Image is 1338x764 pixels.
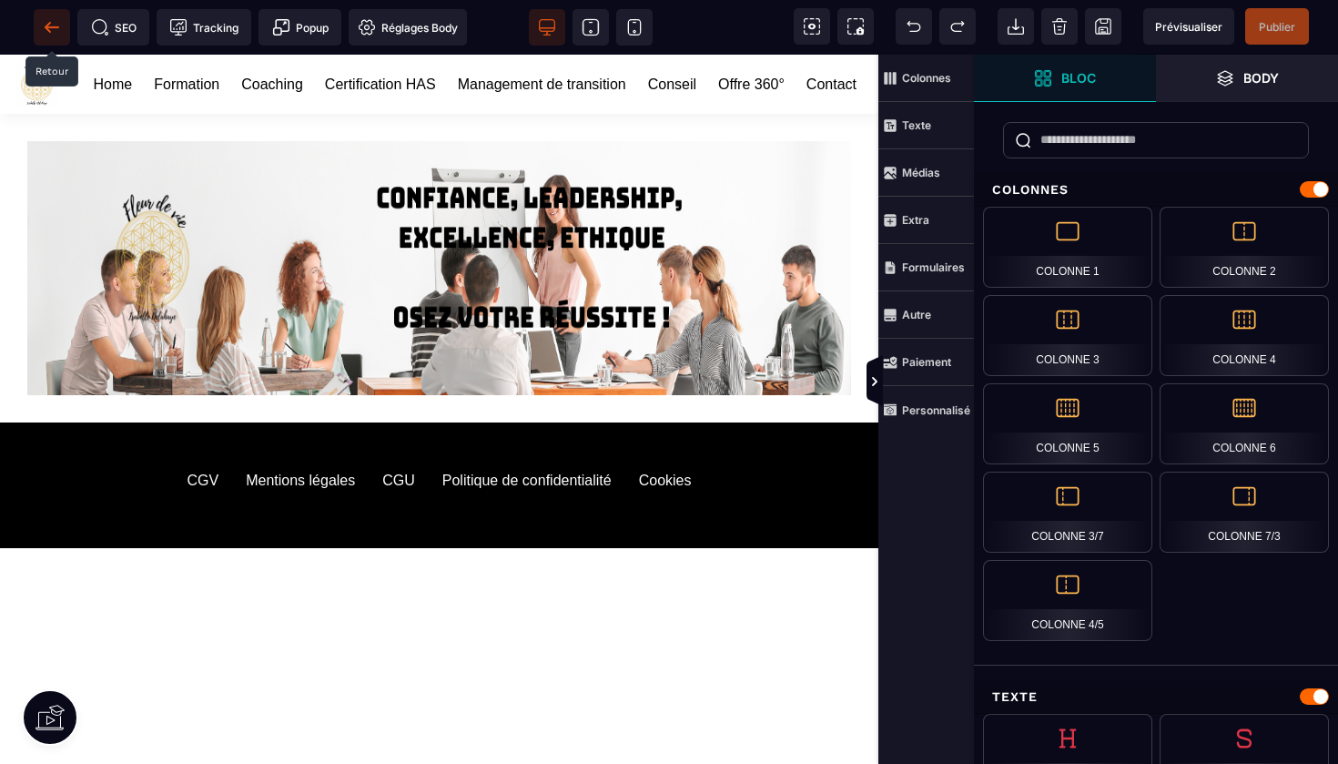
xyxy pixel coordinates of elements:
span: Capture d'écran [837,8,874,45]
span: Rétablir [939,8,976,45]
a: Certification HAS [325,18,436,42]
strong: Autre [902,308,931,321]
strong: Extra [902,213,929,227]
span: Voir tablette [573,9,609,46]
span: Texte [878,102,974,149]
span: Formulaires [878,244,974,291]
span: Afficher les vues [974,355,992,410]
span: Ouvrir les blocs [974,55,1156,102]
default: Politique de confidentialité [442,418,612,434]
strong: Colonnes [902,71,951,85]
span: Créer une alerte modale [258,9,341,46]
default: Mentions légales [246,418,355,434]
span: Publier [1259,20,1295,34]
a: Home [94,18,133,42]
span: Nettoyage [1041,8,1078,45]
span: SEO [91,18,137,36]
a: Management de transition [458,18,626,42]
span: Paiement [878,339,974,386]
strong: Bloc [1061,71,1096,85]
span: Colonnes [878,55,974,102]
div: Colonne 1 [983,207,1152,288]
default: CGU [382,418,415,434]
default: Cookies [639,418,692,434]
strong: Paiement [902,355,951,369]
span: Médias [878,149,974,197]
span: Favicon [349,9,467,46]
span: Réglages Body [358,18,458,36]
div: Colonne 2 [1160,207,1329,288]
a: Coaching [241,18,303,42]
strong: Formulaires [902,260,965,274]
div: Texte [974,680,1338,714]
span: Autre [878,291,974,339]
a: Conseil [648,18,696,42]
span: Défaire [896,8,932,45]
div: Colonne 3/7 [983,472,1152,553]
span: Importer [998,8,1034,45]
strong: Personnalisé [902,403,970,417]
span: Tracking [169,18,238,36]
strong: Médias [902,166,940,179]
span: Enregistrer [1085,8,1121,45]
div: Colonne 3 [983,295,1152,376]
span: Code de suivi [157,9,251,46]
span: Popup [272,18,329,36]
a: Offre 360° [718,18,785,42]
span: Personnalisé [878,386,974,433]
strong: Body [1243,71,1279,85]
span: Voir mobile [616,9,653,46]
span: Voir les composants [794,8,830,45]
div: Colonne 6 [1160,383,1329,464]
span: Extra [878,197,974,244]
default: CGV [187,418,218,434]
div: Colonne 4 [1160,295,1329,376]
div: Colonne 5 [983,383,1152,464]
span: Voir bureau [529,9,565,46]
span: Ouvrir les calques [1156,55,1338,102]
span: Enregistrer le contenu [1245,8,1309,45]
strong: Texte [902,118,931,132]
div: Colonnes [974,173,1338,207]
a: Formation [154,18,219,42]
img: https://fleurdeviecoachingsante.fr [15,8,58,51]
span: Métadata SEO [77,9,149,46]
div: Colonne 4/5 [983,560,1152,641]
span: Retour [34,9,70,46]
div: Colonne 7/3 [1160,472,1329,553]
a: Contact [806,18,857,42]
span: Aperçu [1143,8,1234,45]
span: Prévisualiser [1155,20,1222,34]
